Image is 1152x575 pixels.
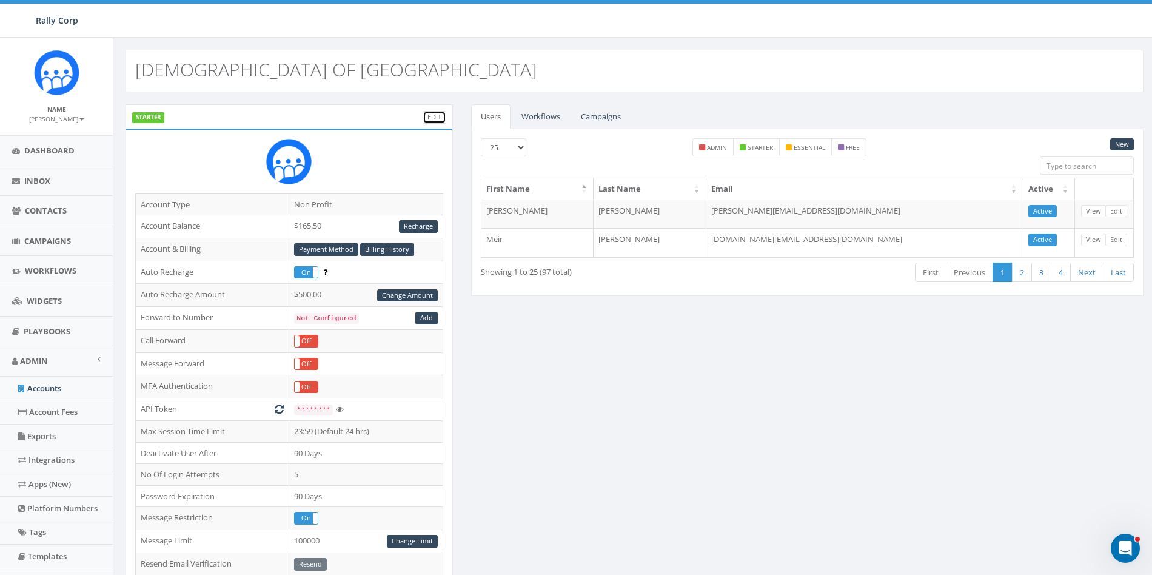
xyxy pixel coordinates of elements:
[294,266,318,279] div: OnOff
[24,235,71,246] span: Campaigns
[481,178,594,200] th: First Name: activate to sort column descending
[20,355,48,366] span: Admin
[295,382,318,393] label: Off
[136,329,289,352] td: Call Forward
[29,113,84,124] a: [PERSON_NAME]
[571,104,631,129] a: Campaigns
[706,228,1023,257] td: [DOMAIN_NAME][EMAIL_ADDRESS][DOMAIN_NAME]
[794,143,825,152] small: essential
[295,267,318,278] label: On
[946,263,993,283] a: Previous
[1081,205,1106,218] a: View
[846,143,860,152] small: free
[136,215,289,238] td: Account Balance
[47,105,66,113] small: Name
[1110,138,1134,151] a: New
[294,243,358,256] a: Payment Method
[289,420,443,442] td: 23:59 (Default 24 hrs)
[136,485,289,507] td: Password Expiration
[136,398,289,421] td: API Token
[289,530,443,553] td: 100000
[1105,234,1127,246] a: Edit
[387,535,438,548] a: Change Limit
[1111,534,1140,563] iframe: Intercom live chat
[136,507,289,530] td: Message Restriction
[323,266,327,277] span: Enable to prevent campaign failure.
[481,200,594,229] td: [PERSON_NAME]
[512,104,570,129] a: Workflows
[29,115,84,123] small: [PERSON_NAME]
[377,289,438,302] a: Change Amount
[294,358,318,371] div: OnOff
[706,178,1023,200] th: Email: activate to sort column ascending
[136,352,289,375] td: Message Forward
[1103,263,1134,283] a: Last
[136,530,289,553] td: Message Limit
[481,228,594,257] td: Meir
[594,200,706,229] td: [PERSON_NAME]
[289,485,443,507] td: 90 Days
[1070,263,1103,283] a: Next
[481,261,742,278] div: Showing 1 to 25 (97 total)
[415,312,438,324] a: Add
[136,307,289,330] td: Forward to Number
[706,200,1023,229] td: [PERSON_NAME][EMAIL_ADDRESS][DOMAIN_NAME]
[24,326,70,337] span: Playbooks
[295,513,318,524] label: On
[289,215,443,238] td: $165.50
[289,284,443,307] td: $500.00
[1028,205,1057,218] a: Active
[294,381,318,394] div: OnOff
[289,464,443,486] td: 5
[993,263,1013,283] a: 1
[594,228,706,257] td: [PERSON_NAME]
[27,295,62,306] span: Widgets
[1023,178,1075,200] th: Active: activate to sort column ascending
[136,464,289,486] td: No Of Login Attempts
[1031,263,1051,283] a: 3
[748,143,773,152] small: starter
[136,420,289,442] td: Max Session Time Limit
[136,375,289,398] td: MFA Authentication
[1028,234,1057,246] a: Active
[289,442,443,464] td: 90 Days
[25,265,76,276] span: Workflows
[471,104,511,129] a: Users
[915,263,946,283] a: First
[25,205,67,216] span: Contacts
[1105,205,1127,218] a: Edit
[136,442,289,464] td: Deactivate User After
[294,512,318,525] div: OnOff
[136,284,289,307] td: Auto Recharge Amount
[294,335,318,348] div: OnOff
[1012,263,1032,283] a: 2
[594,178,706,200] th: Last Name: activate to sort column ascending
[1081,234,1106,246] a: View
[295,335,318,347] label: Off
[136,193,289,215] td: Account Type
[24,175,50,186] span: Inbox
[399,220,438,233] a: Recharge
[266,139,312,184] img: Rally_Corp_Icon.png
[132,112,164,123] label: STARTER
[294,313,358,324] code: Not Configured
[34,50,79,95] img: Icon_1.png
[295,358,318,370] label: Off
[289,193,443,215] td: Non Profit
[423,111,446,124] a: Edit
[707,143,727,152] small: admin
[275,405,284,413] i: Generate New Token
[1051,263,1071,283] a: 4
[136,261,289,284] td: Auto Recharge
[36,15,78,26] span: Rally Corp
[24,145,75,156] span: Dashboard
[135,59,537,79] h2: [DEMOGRAPHIC_DATA] OF [GEOGRAPHIC_DATA]
[136,238,289,261] td: Account & Billing
[1040,156,1134,175] input: Type to search
[360,243,414,256] a: Billing History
